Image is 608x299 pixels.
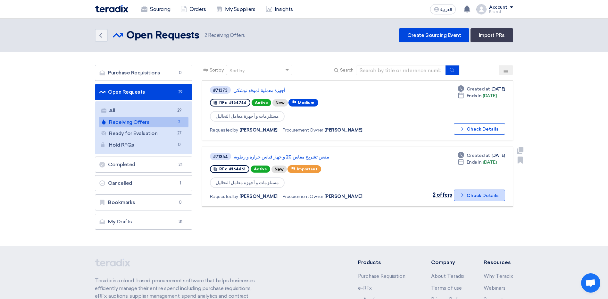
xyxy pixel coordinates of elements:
[233,88,394,93] a: أجهزة معملية لموقع توشكى
[484,273,513,279] a: Why Teradix
[213,155,228,159] div: #71364
[484,259,513,266] li: Resources
[239,127,278,133] span: [PERSON_NAME]
[458,86,505,92] div: [DATE]
[219,100,227,105] span: RFx
[210,111,285,122] span: مستلزمات و أجهزة معامل التحاليل
[210,127,238,133] span: Requested by
[99,117,188,128] a: Receiving Offers
[356,65,446,75] input: Search by title or reference number
[431,273,464,279] a: About Teradix
[126,29,199,42] h2: Open Requests
[272,99,288,107] div: New
[283,127,323,133] span: Procurement Owner
[176,107,183,114] span: 29
[176,130,183,137] span: 27
[239,193,278,200] span: [PERSON_NAME]
[433,192,452,198] span: 2 offers
[177,89,184,95] span: 29
[177,199,184,206] span: 0
[467,159,482,166] span: Ends In
[358,285,372,291] a: e-RFx
[581,273,600,293] div: Open chat
[177,218,184,225] span: 31
[324,127,362,133] span: [PERSON_NAME]
[210,177,285,188] span: مستلزمات و أجهزة معامل التحاليل
[211,2,260,16] a: My Suppliers
[324,193,362,200] span: [PERSON_NAME]
[476,4,487,14] img: profile_test.png
[95,65,192,81] a: Purchase Requisitions0
[251,166,270,173] span: Active
[95,5,128,13] img: Teradix logo
[358,259,412,266] li: Products
[99,105,188,116] a: All
[440,7,452,12] span: العربية
[261,2,298,16] a: Insights
[431,285,462,291] a: Terms of use
[471,28,513,42] a: Import PRs
[176,119,183,125] span: 2
[95,194,192,210] a: Bookmarks0
[95,84,192,100] a: Open Requests29
[283,193,323,200] span: Procurement Owner
[210,67,224,73] span: Sort by
[297,167,317,171] span: Important
[399,28,469,42] a: Create Sourcing Event
[229,100,246,105] span: #164746
[177,180,184,186] span: 1
[489,10,513,13] div: Khaled
[99,140,188,150] a: Hold RFQs
[95,175,192,191] a: Cancelled1
[454,190,505,201] button: Check Details
[177,161,184,168] span: 21
[458,92,497,99] div: [DATE]
[204,32,207,38] span: 2
[136,2,175,16] a: Sourcing
[467,86,490,92] span: Created at
[210,193,238,200] span: Requested by
[358,273,405,279] a: Purchase Requisition
[175,2,211,16] a: Orders
[95,214,192,230] a: My Drafts31
[252,99,271,106] span: Active
[489,5,507,10] div: Account
[454,123,505,135] button: Check Details
[234,154,394,160] a: مقص تشريح مقاس 20 و جهاز قياس حرارة و رطوبة
[219,167,227,171] span: RFx
[467,92,482,99] span: Ends In
[229,67,245,74] div: Sort by
[340,67,354,73] span: Search
[458,159,497,166] div: [DATE]
[229,167,246,171] span: #164661
[430,4,456,14] button: العربية
[204,32,245,39] span: Receiving Offers
[431,259,464,266] li: Company
[467,152,490,159] span: Created at
[271,166,287,173] div: New
[176,141,183,148] span: 0
[95,157,192,173] a: Completed21
[213,88,228,92] div: #71373
[458,152,505,159] div: [DATE]
[99,128,188,139] a: Ready for Evaluation
[298,100,314,105] span: Medium
[484,285,505,291] a: Webinars
[177,70,184,76] span: 0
